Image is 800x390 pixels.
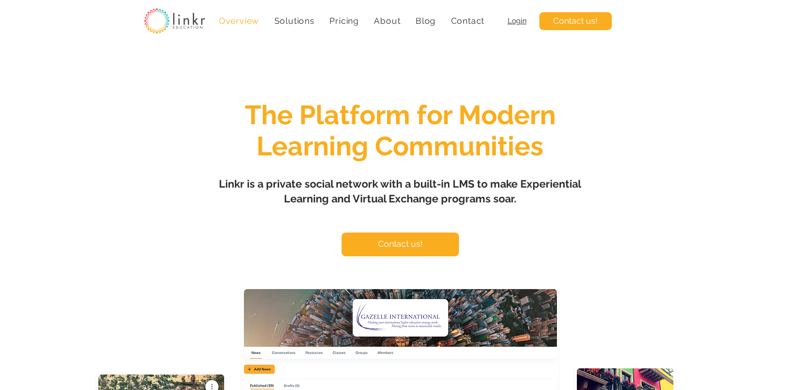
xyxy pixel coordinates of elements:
span: Overview [219,16,259,26]
a: Blog [410,11,442,31]
a: Login [508,16,527,25]
div: Solutions [269,11,320,31]
span: Contact us! [378,238,422,250]
a: Contact us! [342,233,459,256]
span: About [374,16,400,26]
span: Blog [416,16,436,26]
a: Contact [445,11,490,31]
a: Contact us! [539,12,612,30]
span: The Platform for Modern Learning Communities [245,99,556,162]
nav: Site [214,11,490,31]
span: Linkr is a private social network with a built-in LMS to make Experiential Learning and Virtual E... [219,178,581,205]
img: linkr_logo_transparentbg.png [144,8,205,34]
a: Overview [214,11,265,31]
div: About [369,11,406,31]
span: Contact [451,16,485,26]
span: Contact us! [553,15,597,27]
span: Solutions [274,16,315,26]
a: Pricing [324,11,364,31]
span: Pricing [329,16,359,26]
